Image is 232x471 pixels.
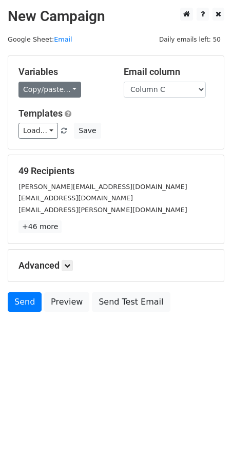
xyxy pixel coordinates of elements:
[18,82,81,98] a: Copy/paste...
[124,66,214,78] h5: Email column
[18,66,108,78] h5: Variables
[156,34,224,45] span: Daily emails left: 50
[8,292,42,312] a: Send
[18,260,214,271] h5: Advanced
[18,183,187,191] small: [PERSON_NAME][EMAIL_ADDRESS][DOMAIN_NAME]
[18,220,62,233] a: +46 more
[8,8,224,25] h2: New Campaign
[54,35,72,43] a: Email
[44,292,89,312] a: Preview
[18,108,63,119] a: Templates
[92,292,170,312] a: Send Test Email
[18,206,187,214] small: [EMAIL_ADDRESS][PERSON_NAME][DOMAIN_NAME]
[181,422,232,471] iframe: Chat Widget
[18,194,133,202] small: [EMAIL_ADDRESS][DOMAIN_NAME]
[74,123,101,139] button: Save
[18,123,58,139] a: Load...
[156,35,224,43] a: Daily emails left: 50
[8,35,72,43] small: Google Sheet:
[18,165,214,177] h5: 49 Recipients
